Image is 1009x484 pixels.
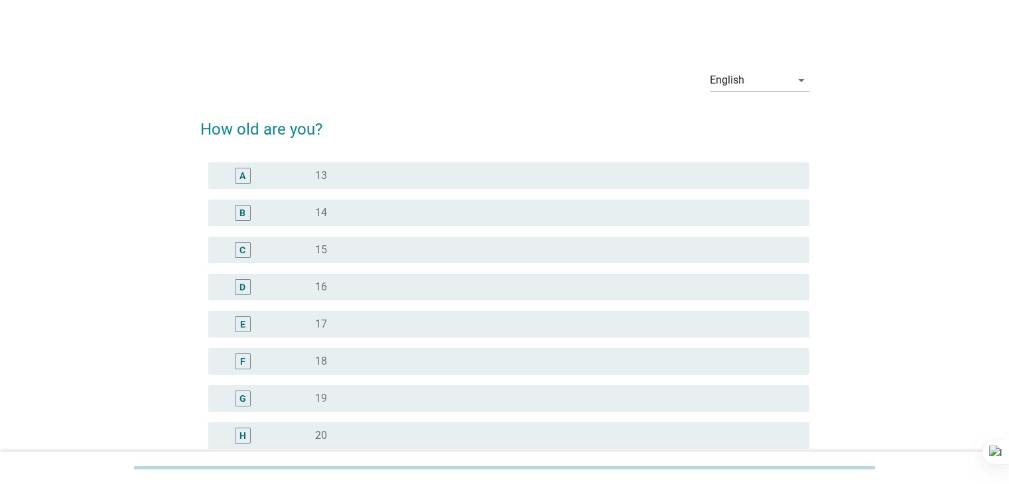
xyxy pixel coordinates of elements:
[315,392,327,405] label: 19
[315,206,327,219] label: 14
[793,72,809,88] i: arrow_drop_down
[240,317,245,331] div: E
[239,280,245,294] div: D
[239,206,245,219] div: B
[315,280,327,294] label: 16
[240,354,245,368] div: F
[315,243,327,257] label: 15
[315,429,327,442] label: 20
[315,318,327,331] label: 17
[315,355,327,368] label: 18
[239,168,245,182] div: A
[239,428,246,442] div: H
[200,104,809,141] h2: How old are you?
[239,391,246,405] div: G
[710,74,744,86] div: English
[315,169,327,182] label: 13
[239,243,245,257] div: C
